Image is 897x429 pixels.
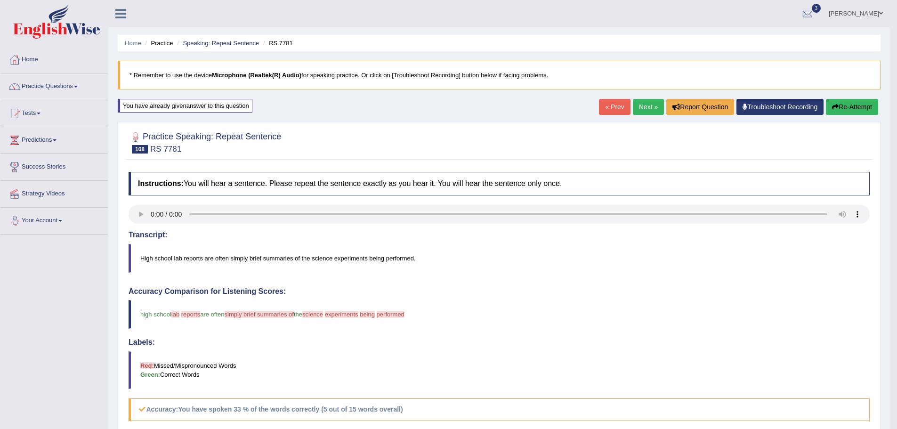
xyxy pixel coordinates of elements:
span: lab [171,311,179,318]
span: the [294,311,302,318]
b: You have spoken 33 % of the words correctly (5 out of 15 words overall) [178,405,403,413]
span: being [360,311,375,318]
a: Home [125,40,141,47]
a: Next » [633,99,664,115]
span: high school [140,311,171,318]
a: Tests [0,100,108,124]
a: Strategy Videos [0,181,108,204]
a: Troubleshoot Recording [736,99,824,115]
a: « Prev [599,99,630,115]
h2: Practice Speaking: Repeat Sentence [129,130,281,154]
span: reports [181,311,200,318]
div: You have already given answer to this question [118,99,252,113]
b: Red: [140,362,154,369]
h5: Accuracy: [129,398,870,421]
button: Re-Attempt [826,99,878,115]
b: Green: [140,371,160,378]
b: Microphone (Realtek(R) Audio) [212,72,301,79]
span: 108 [132,145,148,154]
span: science [302,311,323,318]
a: Speaking: Repeat Sentence [183,40,259,47]
blockquote: * Remember to use the device for speaking practice. Or click on [Troubleshoot Recording] button b... [118,61,881,89]
a: Predictions [0,127,108,151]
button: Report Question [666,99,734,115]
h4: You will hear a sentence. Please repeat the sentence exactly as you hear it. You will hear the se... [129,172,870,195]
span: performed [377,311,404,318]
li: Practice [143,39,173,48]
h4: Labels: [129,338,870,347]
span: 3 [812,4,821,13]
a: Home [0,47,108,70]
span: are often [200,311,224,318]
h4: Accuracy Comparison for Listening Scores: [129,287,870,296]
span: simply brief summaries of [225,311,294,318]
li: RS 7781 [261,39,293,48]
blockquote: High school lab reports are often simply brief summaries of the science experiments being performed. [129,244,870,273]
span: experiments [325,311,358,318]
a: Practice Questions [0,73,108,97]
a: Success Stories [0,154,108,178]
blockquote: Missed/Mispronounced Words Correct Words [129,351,870,389]
h4: Transcript: [129,231,870,239]
b: Instructions: [138,179,184,187]
a: Your Account [0,208,108,231]
small: RS 7781 [150,145,181,154]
